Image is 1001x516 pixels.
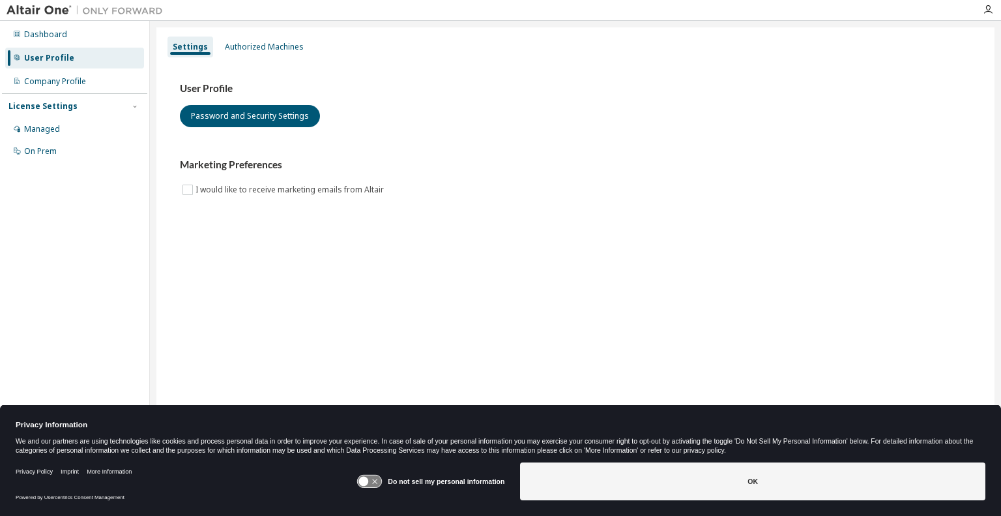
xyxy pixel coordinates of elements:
[24,29,67,40] div: Dashboard
[180,105,320,127] button: Password and Security Settings
[173,42,208,52] div: Settings
[196,182,386,198] label: I would like to receive marketing emails from Altair
[180,82,971,95] h3: User Profile
[24,76,86,87] div: Company Profile
[24,146,57,157] div: On Prem
[180,159,971,172] h3: Marketing Preferences
[7,4,169,17] img: Altair One
[225,42,304,52] div: Authorized Machines
[8,101,78,112] div: License Settings
[24,53,74,63] div: User Profile
[24,124,60,134] div: Managed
